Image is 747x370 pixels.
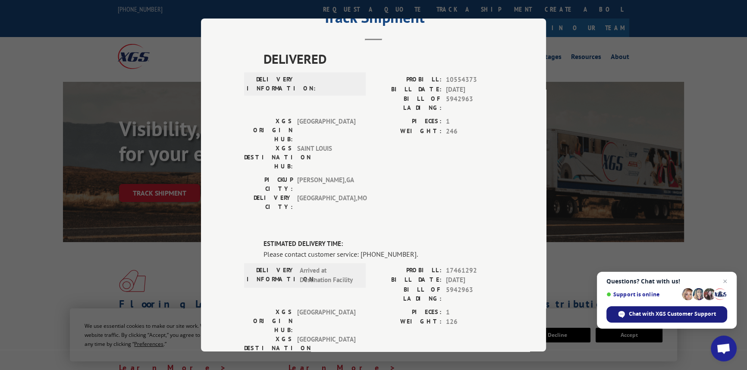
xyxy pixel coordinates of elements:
[446,308,503,317] span: 1
[297,175,355,193] span: [PERSON_NAME] , GA
[297,335,355,362] span: [GEOGRAPHIC_DATA]
[300,266,358,285] span: Arrived at Destination Facility
[373,285,442,303] label: BILL OF LADING:
[264,239,503,249] label: ESTIMATED DELIVERY TIME:
[446,127,503,137] span: 246
[446,94,503,112] span: 5942963
[373,94,442,112] label: BILL OF LADING:
[373,317,442,327] label: WEIGHT:
[264,249,503,259] div: Please contact customer service: [PHONE_NUMBER].
[244,117,293,144] label: XGS ORIGIN HUB:
[373,127,442,137] label: WEIGHT:
[247,266,295,285] label: DELIVERY INFORMATION:
[446,317,503,327] span: 126
[606,278,727,285] span: Questions? Chat with us!
[606,291,679,298] span: Support is online
[244,175,293,193] label: PICKUP CITY:
[297,144,355,171] span: SAINT LOUIS
[373,85,442,95] label: BILL DATE:
[244,308,293,335] label: XGS ORIGIN HUB:
[297,117,355,144] span: [GEOGRAPHIC_DATA]
[244,193,293,211] label: DELIVERY CITY:
[446,285,503,303] span: 5942963
[373,75,442,85] label: PROBILL:
[247,75,295,93] label: DELIVERY INFORMATION:
[446,75,503,85] span: 10554373
[373,308,442,317] label: PIECES:
[629,310,716,318] span: Chat with XGS Customer Support
[446,275,503,285] span: [DATE]
[711,336,737,361] a: Open chat
[244,335,293,362] label: XGS DESTINATION HUB:
[297,308,355,335] span: [GEOGRAPHIC_DATA]
[446,85,503,95] span: [DATE]
[446,266,503,276] span: 17461292
[373,117,442,127] label: PIECES:
[264,49,503,68] span: DELIVERED
[244,144,293,171] label: XGS DESTINATION HUB:
[244,11,503,28] h2: Track Shipment
[373,275,442,285] label: BILL DATE:
[446,117,503,127] span: 1
[373,266,442,276] label: PROBILL:
[297,193,355,211] span: [GEOGRAPHIC_DATA] , MO
[606,306,727,323] span: Chat with XGS Customer Support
